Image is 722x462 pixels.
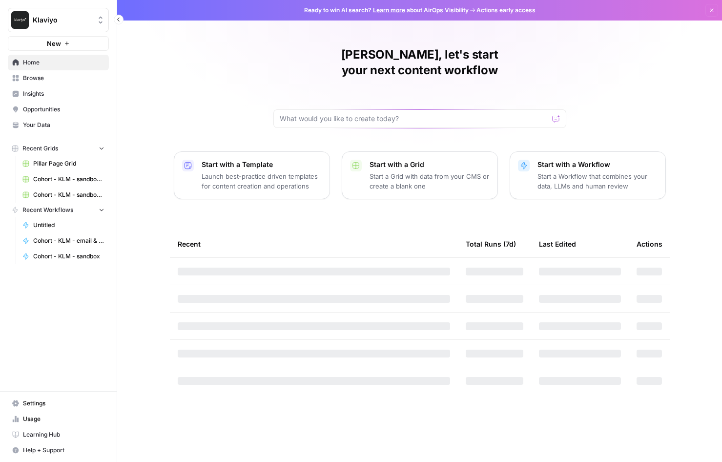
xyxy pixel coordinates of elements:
a: Untitled [18,217,109,233]
div: Last Edited [539,231,576,257]
a: Settings [8,396,109,411]
span: Recent Grids [22,144,58,153]
span: Cohort - KLM - sandbox Grid [33,175,104,184]
input: What would you like to create today? [280,114,548,124]
a: Cohort - KLM - sandbox [18,249,109,264]
p: Start with a Template [202,160,322,169]
a: Insights [8,86,109,102]
p: Launch best-practice driven templates for content creation and operations [202,171,322,191]
span: Pillar Page Grid [33,159,104,168]
div: Total Runs (7d) [466,231,516,257]
span: Ready to win AI search? about AirOps Visibility [304,6,469,15]
button: Help + Support [8,442,109,458]
span: Recent Workflows [22,206,73,214]
span: Browse [23,74,104,83]
a: Pillar Page Grid [18,156,109,171]
a: Learning Hub [8,427,109,442]
button: Start with a TemplateLaunch best-practice driven templates for content creation and operations [174,151,330,199]
span: Usage [23,415,104,423]
p: Start a Workflow that combines your data, LLMs and human review [537,171,658,191]
span: Help + Support [23,446,104,455]
span: New [47,39,61,48]
p: Start with a Workflow [537,160,658,169]
h1: [PERSON_NAME], let's start your next content workflow [273,47,566,78]
a: Cohort - KLM - sandbox Grid [18,171,109,187]
p: Start a Grid with data from your CMS or create a blank one [370,171,490,191]
span: Cohort - KLM - email & LP copy [33,236,104,245]
a: Cohort - KLM - sandbox Grid (1) [18,187,109,203]
span: Opportunities [23,105,104,114]
button: Recent Workflows [8,203,109,217]
span: Learning Hub [23,430,104,439]
button: Recent Grids [8,141,109,156]
span: Actions early access [476,6,536,15]
button: New [8,36,109,51]
a: Usage [8,411,109,427]
div: Actions [637,231,662,257]
span: Cohort - KLM - sandbox Grid (1) [33,190,104,199]
button: Workspace: Klaviyo [8,8,109,32]
a: Learn more [373,6,405,14]
img: Klaviyo Logo [11,11,29,29]
a: Home [8,55,109,70]
button: Start with a GridStart a Grid with data from your CMS or create a blank one [342,151,498,199]
button: Start with a WorkflowStart a Workflow that combines your data, LLMs and human review [510,151,666,199]
span: Insights [23,89,104,98]
div: Recent [178,231,450,257]
span: Cohort - KLM - sandbox [33,252,104,261]
a: Your Data [8,117,109,133]
p: Start with a Grid [370,160,490,169]
span: Settings [23,399,104,408]
span: Untitled [33,221,104,230]
span: Your Data [23,121,104,129]
a: Browse [8,70,109,86]
a: Opportunities [8,102,109,117]
a: Cohort - KLM - email & LP copy [18,233,109,249]
span: Home [23,58,104,67]
span: Klaviyo [33,15,92,25]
